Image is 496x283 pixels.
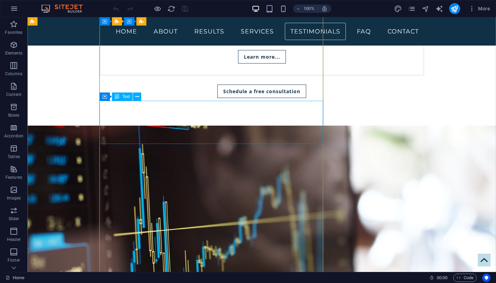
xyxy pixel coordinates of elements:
[9,216,19,222] p: Slider
[293,4,318,13] button: 100%
[456,274,474,282] span: Code
[122,95,130,99] span: Text
[167,4,175,13] button: reload
[449,3,460,14] button: publish
[442,275,443,280] span: :
[430,274,448,282] h6: Session time
[167,5,175,13] i: Reload page
[422,5,430,13] i: Navigator
[7,237,21,242] p: Header
[5,71,22,77] p: Columns
[435,5,443,13] i: AI Writer
[5,30,22,35] p: Favorites
[468,5,490,12] span: More
[451,5,458,13] i: Publish
[394,5,402,13] i: Design (Ctrl+Alt+Y)
[4,133,23,139] p: Accordion
[6,92,21,97] p: Content
[8,154,20,159] p: Tables
[5,50,23,56] p: Elements
[422,4,430,13] button: navigator
[408,4,416,13] button: pages
[7,195,21,201] p: Images
[8,113,20,118] p: Boxes
[435,4,444,13] button: text_generator
[482,274,490,282] button: Usercentrics
[40,4,91,13] img: Editor Logo
[303,4,314,13] h6: 100%
[153,4,162,13] button: Click here to leave preview mode and continue editing
[6,175,22,180] p: Features
[321,6,328,12] i: On resize automatically adjust zoom level to fit chosen device.
[8,257,20,263] p: Footer
[408,5,416,13] i: Pages (Ctrl+Alt+S)
[6,274,24,282] a: Click to cancel selection. Double-click to open Pages
[453,274,477,282] button: Code
[437,274,447,282] span: 00 00
[466,3,493,14] button: More
[394,4,402,13] button: design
